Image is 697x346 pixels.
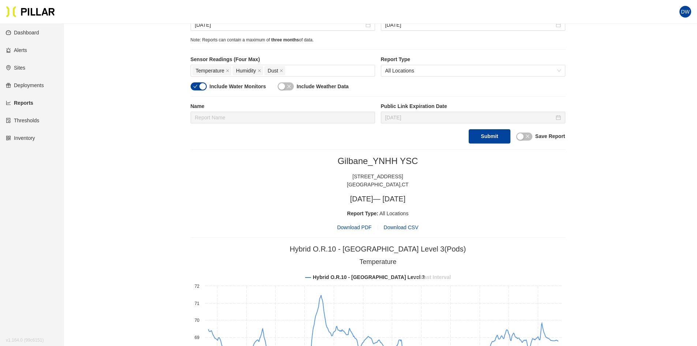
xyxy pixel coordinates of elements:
[193,84,198,89] span: check
[381,103,565,110] label: Public Link Expiration Date
[337,223,371,231] span: Download PDF
[191,194,565,204] h3: [DATE] — [DATE]
[191,103,375,110] label: Name
[381,56,565,63] label: Report Type
[258,69,261,73] span: close
[6,47,27,53] a: alertAlerts
[6,135,35,141] a: qrcodeInventory
[6,30,39,36] a: dashboardDashboard
[313,274,425,280] tspan: Hybrid O.R.10 - [GEOGRAPHIC_DATA] Level 3
[191,56,375,63] label: Sensor Readings (Four Max)
[6,100,33,106] a: line-chartReports
[287,84,291,89] span: close
[196,67,225,75] span: Temperature
[525,134,530,138] span: close
[681,6,689,18] span: DW
[469,129,510,144] button: Submit
[210,83,266,90] label: Include Water Monitors
[226,69,229,73] span: close
[6,82,44,88] a: giftDeployments
[191,209,565,217] div: All Locations
[271,37,299,42] span: three months
[195,21,364,29] input: Aug 31, 2025
[194,301,199,306] text: 71
[297,83,349,90] label: Include Weather Data
[385,21,554,29] input: Sep 6, 2025
[268,67,278,75] span: Dust
[385,65,561,76] span: All Locations
[191,181,565,189] div: [GEOGRAPHIC_DATA] , CT
[384,224,419,230] span: Download CSV
[6,6,55,18] img: Pillar Technologies
[359,258,396,265] tspan: Temperature
[191,37,565,44] div: Note: Reports can contain a maximum of of data.
[385,114,554,122] input: Sep 22, 2025
[191,112,375,123] input: Report Name
[535,133,565,140] label: Save Report
[420,274,450,280] tspan: Last Interval
[290,243,466,255] div: Hybrid O.R.10 - [GEOGRAPHIC_DATA] Level 3 (Pods)
[347,211,378,216] span: Report Type:
[194,284,199,289] text: 72
[6,65,25,71] a: environmentSites
[280,69,283,73] span: close
[194,318,199,323] text: 70
[191,172,565,181] div: [STREET_ADDRESS]
[194,335,199,340] text: 69
[191,156,565,167] h2: Gilbane_YNHH YSC
[236,67,256,75] span: Humidity
[6,118,39,123] a: exceptionThresholds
